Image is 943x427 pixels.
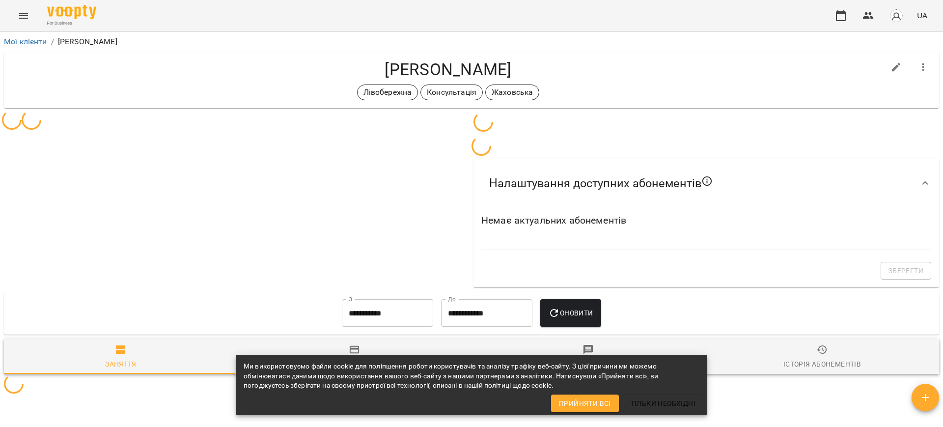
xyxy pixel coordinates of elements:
[473,158,939,209] div: Налаштування доступних абонементів
[551,395,619,412] button: Прийняти всі
[701,175,713,187] svg: Якщо не обрано жодного, клієнт зможе побачити всі публічні абонементи
[47,5,96,19] img: Voopty Logo
[485,85,539,100] div: Жаховська
[917,10,927,21] span: UA
[363,86,412,98] p: Лівобережна
[783,358,861,370] div: Історія абонементів
[540,299,601,327] button: Оновити
[51,36,54,48] li: /
[244,358,699,395] div: Ми використовуємо файли cookie для поліпшення роботи користувачів та аналізу трафіку веб-сайту. З...
[559,398,611,409] span: Прийняти всі
[105,358,137,370] div: Заняття
[481,213,931,228] h6: Немає актуальних абонементів
[12,59,885,80] h4: [PERSON_NAME]
[623,395,703,412] button: Тільки необхідні
[489,175,713,191] span: Налаштування доступних абонементів
[12,4,35,28] button: Menu
[548,307,593,319] span: Оновити
[631,398,695,409] span: Тільки необхідні
[913,6,931,25] button: UA
[889,9,903,23] img: avatar_s.png
[4,36,939,48] nav: breadcrumb
[427,86,476,98] p: Консультація
[58,36,117,48] p: [PERSON_NAME]
[492,86,533,98] p: Жаховська
[47,20,96,27] span: For Business
[420,85,483,100] div: Консультація
[4,37,47,46] a: Мої клієнти
[357,85,418,100] div: Лівобережна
